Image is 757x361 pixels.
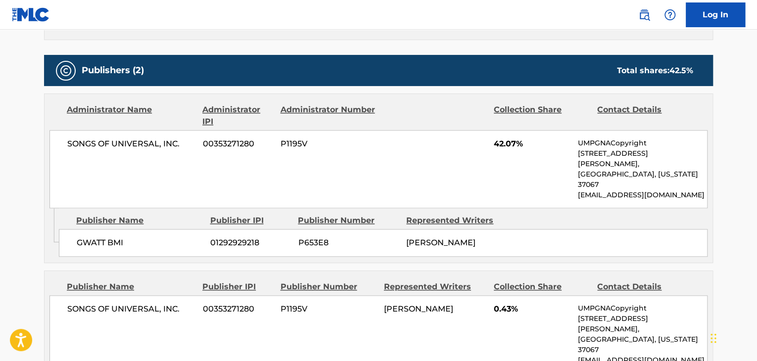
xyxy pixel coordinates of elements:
[76,215,202,226] div: Publisher Name
[203,138,273,150] span: 00353271280
[281,303,377,315] span: P1195V
[77,237,203,249] span: GWATT BMI
[210,237,290,249] span: 01292929218
[67,104,195,128] div: Administrator Name
[660,5,680,25] div: Help
[597,281,693,293] div: Contact Details
[67,138,195,150] span: SONGS OF UNIVERSAL, INC.
[60,65,72,77] img: Publishers
[203,303,273,315] span: 00353271280
[617,65,693,77] div: Total shares:
[281,138,377,150] span: P1195V
[406,215,507,226] div: Represented Writers
[298,215,399,226] div: Publisher Number
[578,314,707,334] p: [STREET_ADDRESS][PERSON_NAME],
[578,138,707,148] p: UMPGNACopyright
[597,104,693,128] div: Contact Details
[67,281,195,293] div: Publisher Name
[638,9,650,21] img: search
[384,304,453,314] span: [PERSON_NAME]
[710,323,716,353] div: Drag
[298,237,399,249] span: P653E8
[578,303,707,314] p: UMPGNACopyright
[578,190,707,200] p: [EMAIL_ADDRESS][DOMAIN_NAME]
[67,303,195,315] span: SONGS OF UNIVERSAL, INC.
[634,5,654,25] a: Public Search
[578,334,707,355] p: [GEOGRAPHIC_DATA], [US_STATE] 37067
[280,104,376,128] div: Administrator Number
[494,303,570,315] span: 0.43%
[280,281,376,293] div: Publisher Number
[578,169,707,190] p: [GEOGRAPHIC_DATA], [US_STATE] 37067
[12,7,50,22] img: MLC Logo
[210,215,290,226] div: Publisher IPI
[202,104,273,128] div: Administrator IPI
[494,281,590,293] div: Collection Share
[406,238,475,247] span: [PERSON_NAME]
[708,314,757,361] iframe: Chat Widget
[494,104,590,128] div: Collection Share
[202,281,273,293] div: Publisher IPI
[82,65,144,76] h5: Publishers (2)
[664,9,676,21] img: help
[494,138,570,150] span: 42.07%
[686,2,745,27] a: Log In
[384,281,486,293] div: Represented Writers
[578,148,707,169] p: [STREET_ADDRESS][PERSON_NAME],
[669,66,693,75] span: 42.5 %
